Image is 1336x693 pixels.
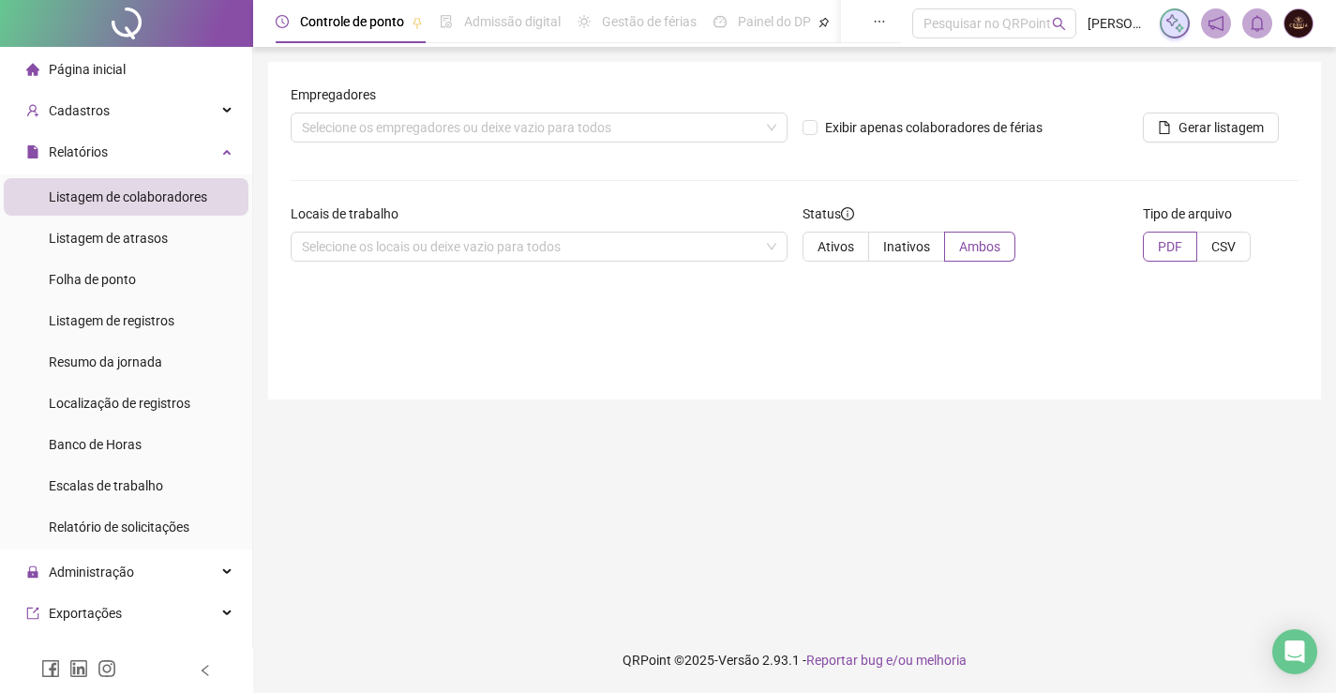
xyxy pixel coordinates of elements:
span: Cadastros [49,103,110,118]
span: bell [1249,15,1266,32]
span: Status [803,203,854,224]
span: Controle de ponto [300,14,404,29]
span: left [199,664,212,677]
span: Gerar listagem [1178,117,1264,138]
span: Exibir apenas colaboradores de férias [818,117,1050,138]
span: search [1052,17,1066,31]
label: Empregadores [291,84,388,105]
span: sun [578,15,591,28]
span: Listagem de registros [49,313,174,328]
span: Relatório de solicitações [49,520,189,535]
span: user-add [26,104,39,117]
span: Gestão de férias [602,14,697,29]
span: home [26,63,39,76]
span: file [26,145,39,158]
span: [PERSON_NAME] [1088,13,1148,34]
span: Inativos [883,239,930,254]
span: Listagem de colaboradores [49,189,207,204]
span: CSV [1211,239,1236,254]
span: Versão [718,653,759,668]
span: lock [26,565,39,579]
span: Admissão digital [464,14,561,29]
span: file [1158,121,1171,134]
span: dashboard [713,15,727,28]
span: Exportações [49,606,122,621]
span: pushpin [412,17,423,28]
span: Página inicial [49,62,126,77]
span: facebook [41,659,60,678]
span: file-done [440,15,453,28]
span: Ativos [818,239,854,254]
span: Painel do DP [738,14,811,29]
span: Banco de Horas [49,437,142,452]
span: Resumo da jornada [49,354,162,369]
span: linkedin [69,659,88,678]
img: 2782 [1284,9,1313,38]
button: Gerar listagem [1143,113,1279,143]
span: export [26,607,39,620]
span: pushpin [818,17,830,28]
span: Listagem de atrasos [49,231,168,246]
span: clock-circle [276,15,289,28]
span: Administração [49,565,134,580]
span: Reportar bug e/ou melhoria [806,653,967,668]
span: Integrações [49,647,118,662]
img: sparkle-icon.fc2bf0ac1784a2077858766a79e2daf3.svg [1164,13,1185,34]
label: Locais de trabalho [291,203,411,224]
span: notification [1208,15,1224,32]
span: Folha de ponto [49,272,136,287]
span: Relatórios [49,144,108,159]
span: instagram [98,659,116,678]
span: Escalas de trabalho [49,478,163,493]
footer: QRPoint © 2025 - 2.93.1 - [253,627,1336,693]
span: Localização de registros [49,396,190,411]
span: PDF [1158,239,1182,254]
span: Tipo de arquivo [1143,203,1232,224]
span: Ambos [959,239,1000,254]
div: Open Intercom Messenger [1272,629,1317,674]
span: info-circle [841,207,854,220]
span: ellipsis [873,15,886,28]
